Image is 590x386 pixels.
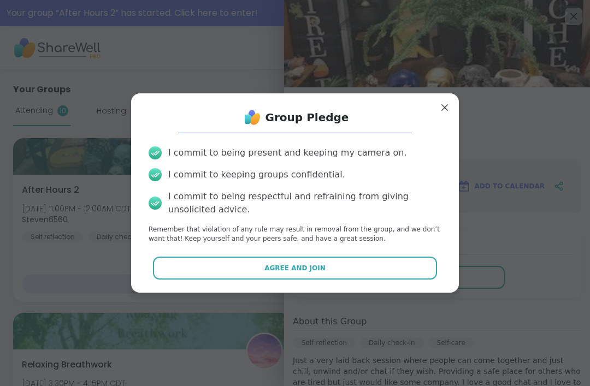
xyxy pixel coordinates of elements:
[264,263,326,273] span: Agree and Join
[168,190,441,216] div: I commit to being respectful and refraining from giving unsolicited advice.
[168,168,345,181] div: I commit to keeping groups confidential.
[241,106,263,128] img: ShareWell Logo
[168,146,406,159] div: I commit to being present and keeping my camera on.
[149,225,441,244] p: Remember that violation of any rule may result in removal from the group, and we don’t want that!...
[153,257,438,280] button: Agree and Join
[265,110,349,125] h1: Group Pledge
